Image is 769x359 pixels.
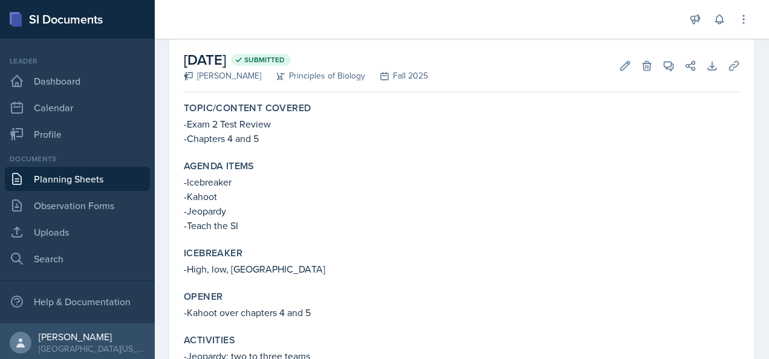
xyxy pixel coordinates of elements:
a: Planning Sheets [5,167,150,191]
div: Leader [5,56,150,66]
p: -Jeopardy [184,204,740,218]
a: Dashboard [5,69,150,93]
p: -Exam 2 Test Review [184,117,740,131]
p: -Kahoot [184,189,740,204]
a: Profile [5,122,150,146]
p: -High, low, [GEOGRAPHIC_DATA] [184,262,740,276]
label: Opener [184,291,222,303]
label: Agenda items [184,160,255,172]
label: Topic/Content Covered [184,102,311,114]
p: -Kahoot over chapters 4 and 5 [184,305,740,320]
label: Activities [184,334,235,346]
h2: [DATE] [184,49,428,71]
label: Icebreaker [184,247,242,259]
p: -Teach the SI [184,218,740,233]
div: [PERSON_NAME] [39,331,145,343]
a: Uploads [5,220,150,244]
p: -Chapters 4 and 5 [184,131,740,146]
div: Help & Documentation [5,289,150,314]
a: Search [5,247,150,271]
div: [GEOGRAPHIC_DATA][US_STATE] [39,343,145,355]
div: Documents [5,154,150,164]
div: Fall 2025 [365,70,428,82]
div: [PERSON_NAME] [184,70,261,82]
span: Submitted [244,55,285,65]
a: Calendar [5,95,150,120]
a: Observation Forms [5,193,150,218]
div: Principles of Biology [261,70,365,82]
p: -Icebreaker [184,175,740,189]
